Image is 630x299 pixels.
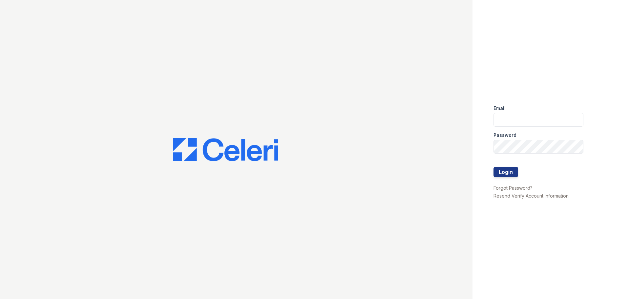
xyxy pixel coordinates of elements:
[493,193,569,199] a: Resend Verify Account Information
[173,138,278,161] img: CE_Logo_Blue-a8612792a0a2168367f1c8372b55b34899dd931a85d93a1a3d3e32e68fde9ad4.png
[493,105,506,112] label: Email
[493,132,516,139] label: Password
[493,185,533,191] a: Forgot Password?
[493,167,518,177] button: Login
